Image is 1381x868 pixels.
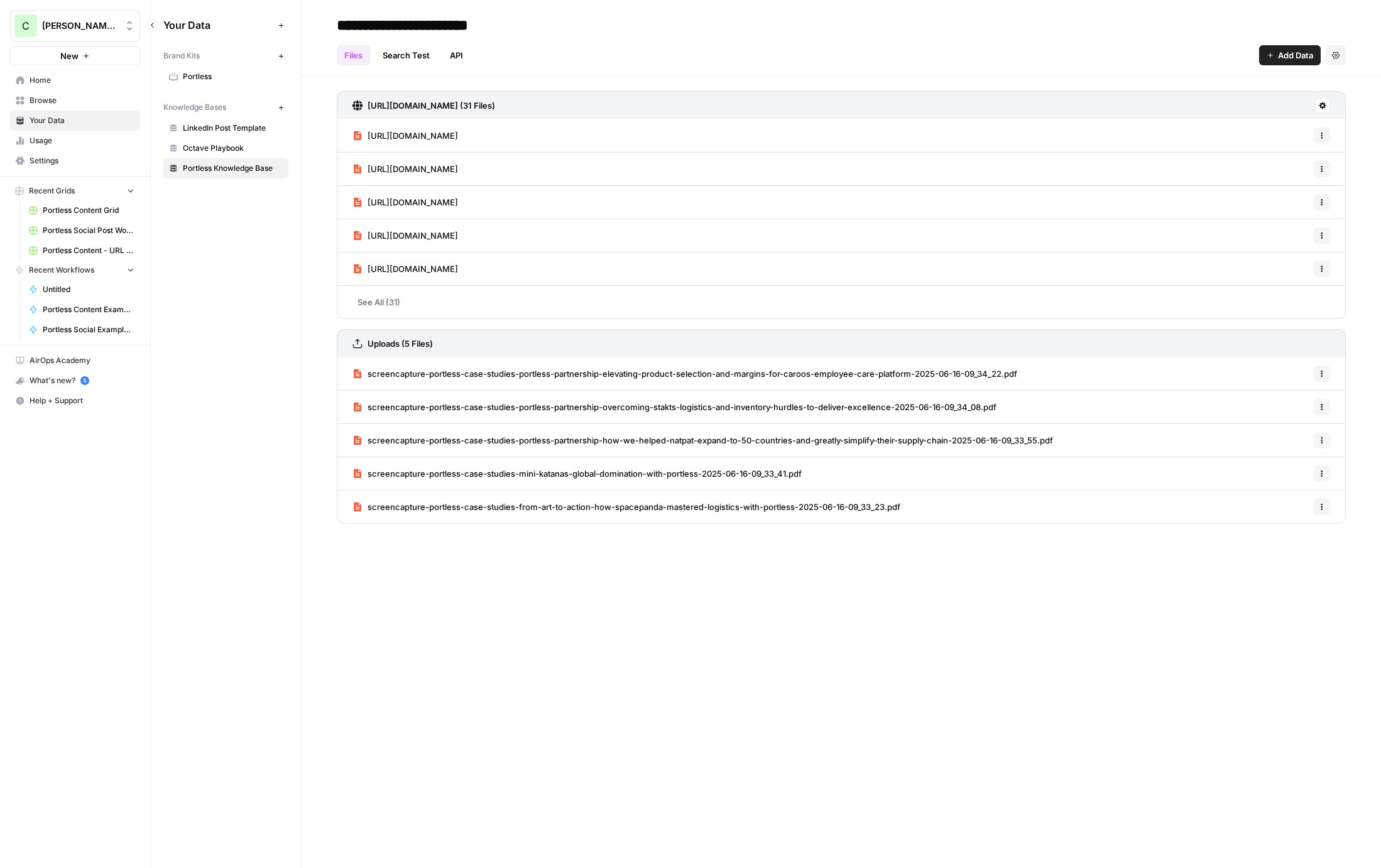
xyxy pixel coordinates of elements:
span: Home [30,75,134,86]
a: Home [10,70,140,90]
span: AirOps Academy [30,355,134,366]
span: Your Data [30,115,134,126]
h3: Uploads (5 Files) [368,337,433,350]
a: API [442,45,471,65]
a: [URL][DOMAIN_NAME] [352,219,458,252]
span: [URL][DOMAIN_NAME] [368,229,458,242]
span: screencapture-portless-case-studies-portless-partnership-elevating-product-selection-and-margins-... [368,367,1017,380]
span: Octave Playbook [183,143,283,154]
span: [URL][DOMAIN_NAME] [368,196,458,209]
a: [URL][DOMAIN_NAME] [352,252,458,285]
a: [URL][DOMAIN_NAME] (31 Files) [352,92,495,119]
a: Octave Playbook [163,138,288,158]
a: 5 [80,376,89,385]
button: New [10,46,140,65]
a: LinkedIn Post Template [163,118,288,138]
a: Portless Content Grid [23,200,140,220]
span: [URL][DOMAIN_NAME] [368,263,458,275]
button: What's new? 5 [10,371,140,391]
a: [URL][DOMAIN_NAME] [352,186,458,219]
span: Portless Content Example Flow [43,304,134,315]
a: Portless Content - URL Flow Grid [23,241,140,261]
span: Portless Social Example Flow [43,324,134,335]
span: Recent Grids [29,185,75,197]
span: screencapture-portless-case-studies-from-art-to-action-how-spacepanda-mastered-logistics-with-por... [368,501,900,513]
span: [URL][DOMAIN_NAME] [368,163,458,175]
div: What's new? [11,371,139,390]
button: Recent Workflows [10,261,140,279]
a: Portless [163,67,288,87]
a: AirOps Academy [10,350,140,371]
span: Portless Social Post Workflow [43,225,134,236]
a: screencapture-portless-case-studies-mini-katanas-global-domination-with-portless-2025-06-16-09_33... [352,457,802,490]
span: screencapture-portless-case-studies-portless-partnership-how-we-helped-natpat-expand-to-50-countr... [368,434,1053,447]
a: Uploads (5 Files) [352,330,433,357]
span: Brand Kits [163,50,200,62]
span: Knowledge Bases [163,102,226,113]
a: See All (31) [337,286,1346,318]
text: 5 [83,377,86,384]
a: Usage [10,131,140,151]
span: Portless [183,71,283,82]
a: Portless Social Example Flow [23,320,140,340]
span: [PERSON_NAME]'s Workspace [42,19,118,32]
button: Add Data [1259,45,1321,65]
span: Help + Support [30,395,134,406]
a: Search Test [375,45,437,65]
button: Help + Support [10,391,140,411]
a: Portless Knowledge Base [163,158,288,178]
span: Untitled [43,284,134,295]
a: [URL][DOMAIN_NAME] [352,119,458,152]
span: Portless Knowledge Base [183,163,283,174]
span: Recent Workflows [29,264,94,276]
span: Usage [30,135,134,146]
a: Files [337,45,370,65]
span: Portless Content Grid [43,205,134,216]
a: screencapture-portless-case-studies-from-art-to-action-how-spacepanda-mastered-logistics-with-por... [352,491,900,523]
span: [URL][DOMAIN_NAME] [368,129,458,142]
button: Recent Grids [10,182,140,200]
a: Portless Content Example Flow [23,300,140,320]
a: Browse [10,90,140,111]
span: C [22,18,30,33]
span: Your Data [163,18,273,33]
span: screencapture-portless-case-studies-mini-katanas-global-domination-with-portless-2025-06-16-09_33... [368,467,802,480]
h3: [URL][DOMAIN_NAME] (31 Files) [368,99,495,112]
span: Settings [30,155,134,166]
a: screencapture-portless-case-studies-portless-partnership-overcoming-stakts-logistics-and-inventor... [352,391,996,423]
a: screencapture-portless-case-studies-portless-partnership-how-we-helped-natpat-expand-to-50-countr... [352,424,1053,457]
a: [URL][DOMAIN_NAME] [352,153,458,185]
a: screencapture-portless-case-studies-portless-partnership-elevating-product-selection-and-margins-... [352,357,1017,390]
a: Settings [10,151,140,171]
span: Portless Content - URL Flow Grid [43,245,134,256]
span: New [60,50,79,62]
a: Portless Social Post Workflow [23,220,140,241]
span: LinkedIn Post Template [183,122,283,134]
a: Your Data [10,111,140,131]
span: Browse [30,95,134,106]
span: Add Data [1278,49,1313,62]
button: Workspace: Chris's Workspace [10,10,140,41]
a: Untitled [23,279,140,300]
span: screencapture-portless-case-studies-portless-partnership-overcoming-stakts-logistics-and-inventor... [368,401,996,413]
